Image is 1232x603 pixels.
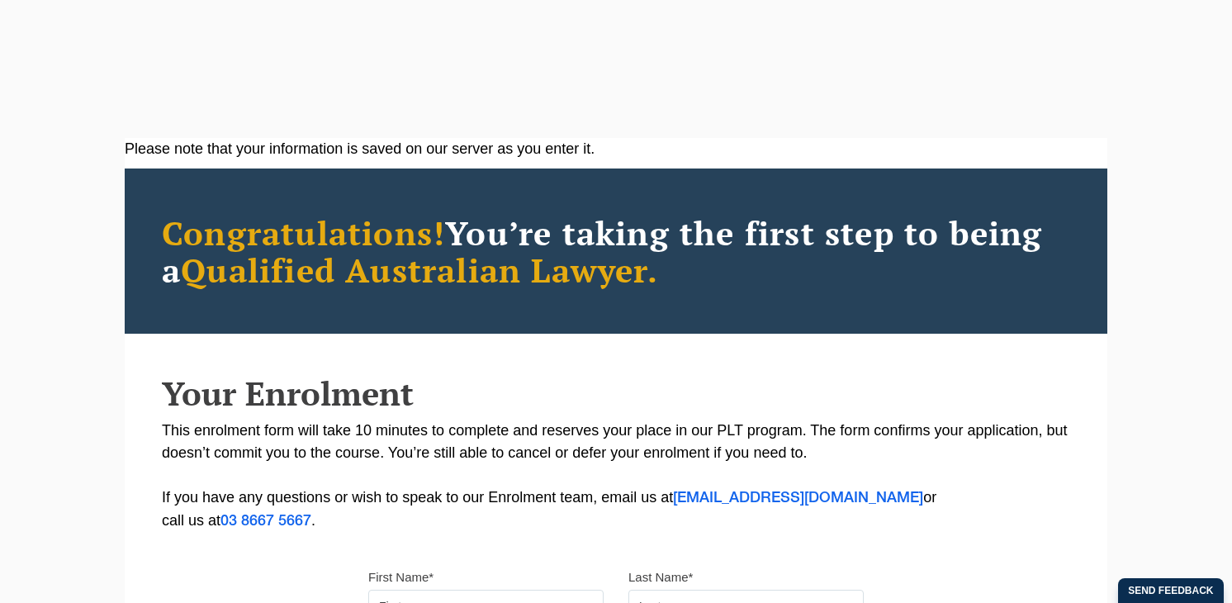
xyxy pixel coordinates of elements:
span: Qualified Australian Lawyer. [181,248,658,292]
div: Please note that your information is saved on our server as you enter it. [125,138,1107,160]
h2: You’re taking the first step to being a [162,214,1070,288]
h2: Your Enrolment [162,375,1070,411]
p: This enrolment form will take 10 minutes to complete and reserves your place in our PLT program. ... [162,420,1070,533]
label: Last Name* [628,569,693,586]
a: [EMAIL_ADDRESS][DOMAIN_NAME] [673,491,923,505]
a: 03 8667 5667 [220,515,311,528]
label: First Name* [368,569,434,586]
span: Congratulations! [162,211,445,254]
